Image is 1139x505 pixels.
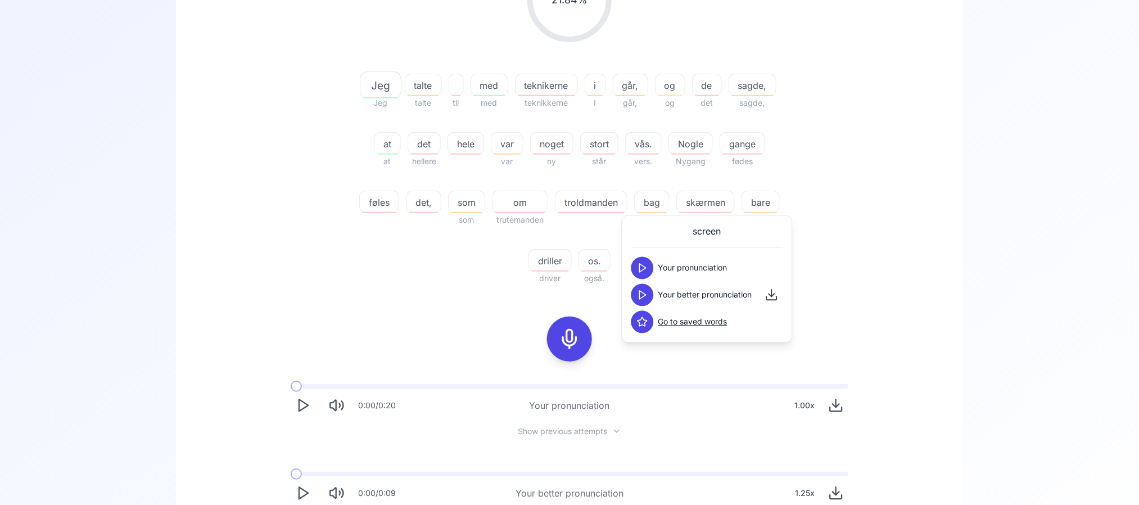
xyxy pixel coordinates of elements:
[555,196,627,209] span: troldmanden
[658,317,727,328] a: Go to saved words
[374,137,400,151] span: at
[492,196,548,209] span: om
[555,191,627,213] button: troldmanden
[729,79,776,92] span: sagde,
[613,79,648,92] span: går,
[518,426,608,437] span: Show previous attempts
[471,74,508,96] button: med
[742,213,780,227] span: bare
[516,79,577,92] span: teknikerne
[635,196,669,209] span: bag
[677,196,734,209] span: skærmen
[449,196,485,209] span: som
[531,137,573,151] span: noget
[824,393,848,418] button: Download audio
[742,191,780,213] button: bare
[360,196,399,209] span: føles
[720,155,765,168] span: fødes
[655,74,685,96] button: og
[363,96,398,110] span: Jeg
[405,96,442,110] span: talte
[581,137,618,151] span: stort
[720,132,765,155] button: gange
[655,96,685,110] span: og
[658,263,727,274] span: Your pronunciation
[363,74,398,96] button: Jeg
[406,196,441,209] span: det,
[668,155,713,168] span: Nygang
[408,132,441,155] button: det
[693,79,721,92] span: de
[360,77,401,93] span: Jeg
[529,254,571,268] span: driller
[579,254,610,268] span: os.
[720,137,765,151] span: gange
[448,191,485,213] button: som
[509,427,630,436] button: Show previous attempts
[580,155,618,168] span: står
[492,213,548,227] span: trutemanden
[405,79,441,92] span: talte
[790,482,819,504] div: 1.25 x
[491,132,523,155] button: var
[790,394,819,417] div: 1.00 x
[676,191,735,213] button: skærmen
[448,213,485,227] span: som
[669,137,712,151] span: Nogle
[358,488,396,499] div: 0:00 / 0:09
[358,400,396,411] div: 0:00 / 0:20
[516,486,623,500] div: Your better pronunciation
[515,74,578,96] button: teknikerne
[530,155,573,168] span: ny
[578,272,611,285] span: også.
[449,96,464,110] span: til
[626,137,661,151] span: vås.
[492,191,548,213] button: om
[729,74,776,96] button: sagde,
[448,132,484,155] button: hele
[515,96,578,110] span: teknikkerne
[658,290,752,301] span: Your better pronunciation
[471,79,508,92] span: med
[656,79,685,92] span: og
[729,96,776,110] span: sagde,
[634,213,670,227] span: bag
[693,225,721,238] span: screen
[692,96,722,110] span: det
[676,213,735,227] span: kremen
[613,96,648,110] span: går,
[585,74,606,96] button: i
[578,249,611,272] button: os.
[528,272,572,285] span: driver
[406,191,441,213] button: det,
[471,96,508,110] span: med
[742,196,779,209] span: bare
[448,137,483,151] span: hele
[668,132,713,155] button: Nogle
[491,137,523,151] span: var
[613,74,648,96] button: går,
[374,132,401,155] button: at
[634,191,670,213] button: bag
[408,155,441,168] span: hellere
[625,132,662,155] button: vås.
[291,393,315,418] button: Play
[374,155,401,168] span: at
[491,155,523,168] span: var
[585,96,606,110] span: I
[580,132,618,155] button: stort
[408,137,440,151] span: det
[585,79,605,92] span: i
[625,155,662,168] span: vers.
[530,399,610,412] div: Your pronunciation
[692,74,722,96] button: de
[530,132,573,155] button: noget
[528,249,572,272] button: driller
[359,191,399,213] button: føles
[405,74,442,96] button: talte
[324,393,349,418] button: Mute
